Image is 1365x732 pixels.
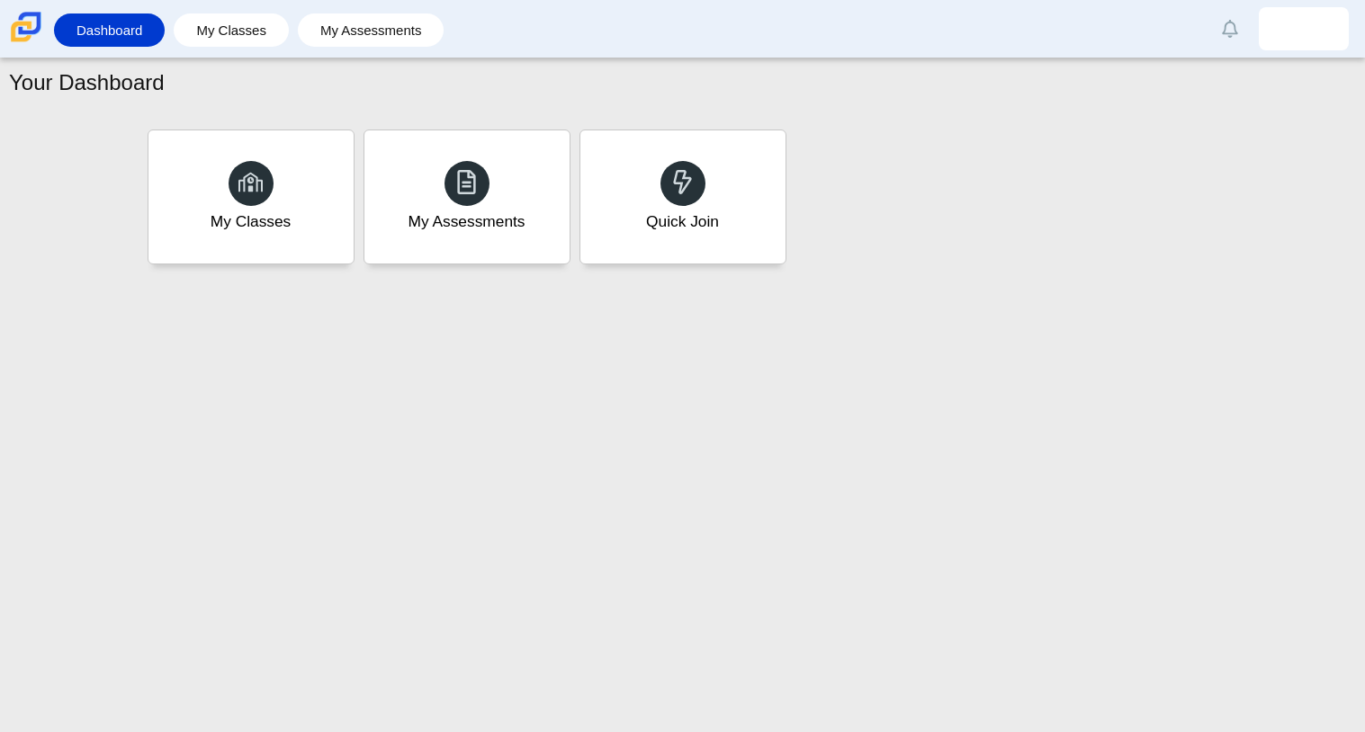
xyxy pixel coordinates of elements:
[1259,7,1349,50] a: josemaria.sanchez.BC8xu4
[1289,14,1318,43] img: josemaria.sanchez.BC8xu4
[579,129,786,264] a: Quick Join
[7,8,45,46] img: Carmen School of Science & Technology
[211,210,292,233] div: My Classes
[9,67,165,98] h1: Your Dashboard
[7,33,45,49] a: Carmen School of Science & Technology
[364,129,570,264] a: My Assessments
[307,13,436,47] a: My Assessments
[409,210,525,233] div: My Assessments
[183,13,280,47] a: My Classes
[646,210,719,233] div: Quick Join
[1210,9,1250,49] a: Alerts
[148,129,355,264] a: My Classes
[63,13,156,47] a: Dashboard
